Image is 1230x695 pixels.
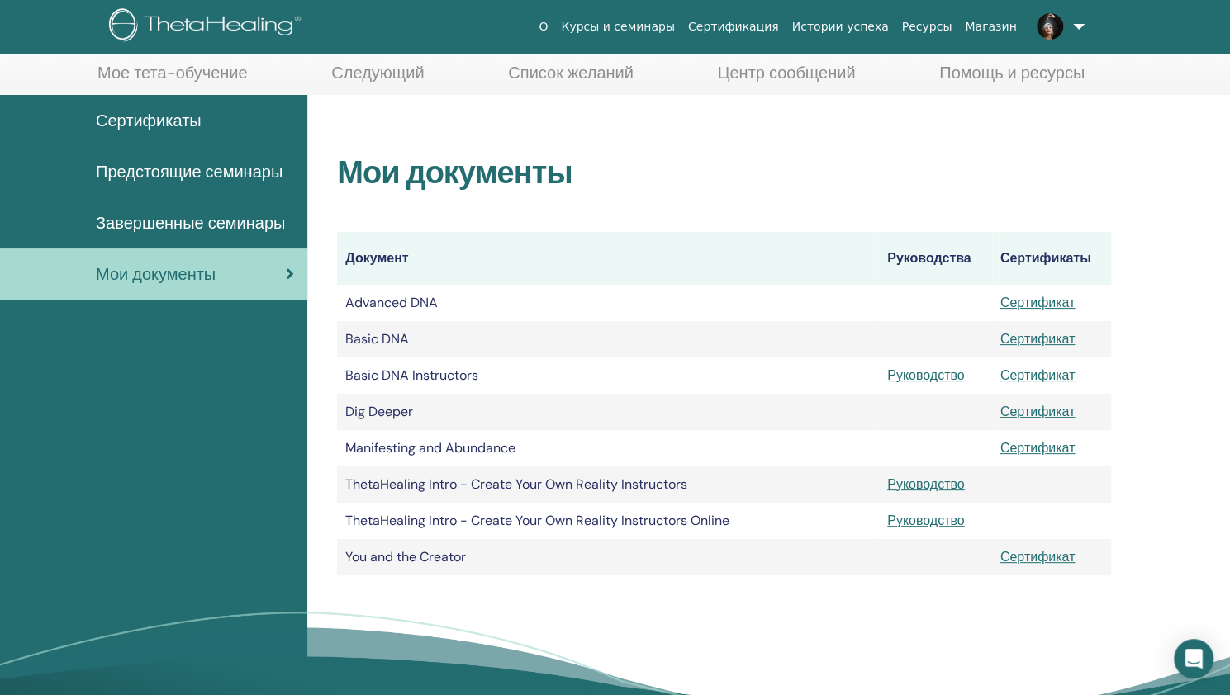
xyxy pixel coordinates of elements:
a: Сертификация [681,12,786,42]
th: Сертификаты [992,232,1111,285]
a: Мое тета-обучение [97,63,248,95]
h2: Мои документы [337,154,1111,192]
a: Помощь и ресурсы [939,63,1085,95]
th: Руководства [879,232,992,285]
a: Список желаний [508,63,634,95]
td: Dig Deeper [337,394,879,430]
span: Предстоящие семинары [96,159,283,184]
td: ThetaHealing Intro - Create Your Own Reality Instructors Online [337,503,879,539]
a: Сертификат [1000,439,1076,456]
div: Open Intercom Messenger [1174,639,1213,678]
a: Сертификат [1000,366,1076,384]
td: You and the Creator [337,539,879,575]
a: Истории успеха [786,12,895,42]
a: Сертификат [1000,548,1076,565]
span: Сертификаты [96,108,202,133]
a: Сертификат [1000,330,1076,347]
a: Сертификат [1000,403,1076,420]
td: Manifesting and Abundance [337,430,879,466]
a: Центр сообщений [717,63,855,95]
td: Basic DNA [337,321,879,357]
th: Документ [337,232,879,285]
span: Завершенные семинары [96,210,285,235]
a: О [532,12,554,42]
a: Следующий [331,63,424,95]
span: Мои документы [96,262,216,286]
a: Руководство [887,512,965,529]
td: ThetaHealing Intro - Create Your Own Reality Instructors [337,466,879,503]
a: Сертификат [1000,294,1076,311]
td: Basic DNA Instructors [337,357,879,394]
img: default.jpg [1037,13,1063,40]
a: Магазин [958,12,1023,42]
a: Ресурсы [895,12,959,42]
a: Руководство [887,366,965,384]
a: Руководство [887,475,965,493]
td: Advanced DNA [337,285,879,321]
img: logo.png [109,8,306,45]
a: Курсы и семинары [554,12,681,42]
